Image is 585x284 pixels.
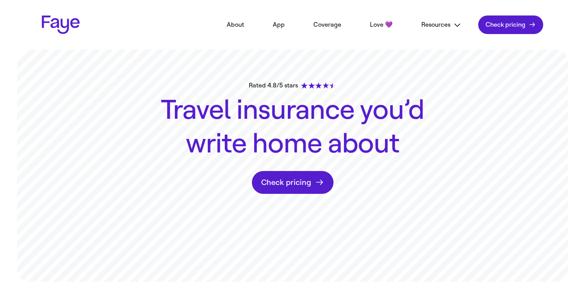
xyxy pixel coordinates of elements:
h1: Travel insurance you’d write home about [153,93,432,161]
button: Resources [410,16,473,34]
a: Check pricing [478,15,543,34]
a: About [215,16,256,33]
a: Faye Logo [42,15,80,34]
a: Check pricing [252,171,334,194]
div: Rated 4.8/5 stars [249,81,336,90]
a: App [261,16,296,33]
a: Coverage [302,16,353,33]
a: Love 💜 [358,16,404,33]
